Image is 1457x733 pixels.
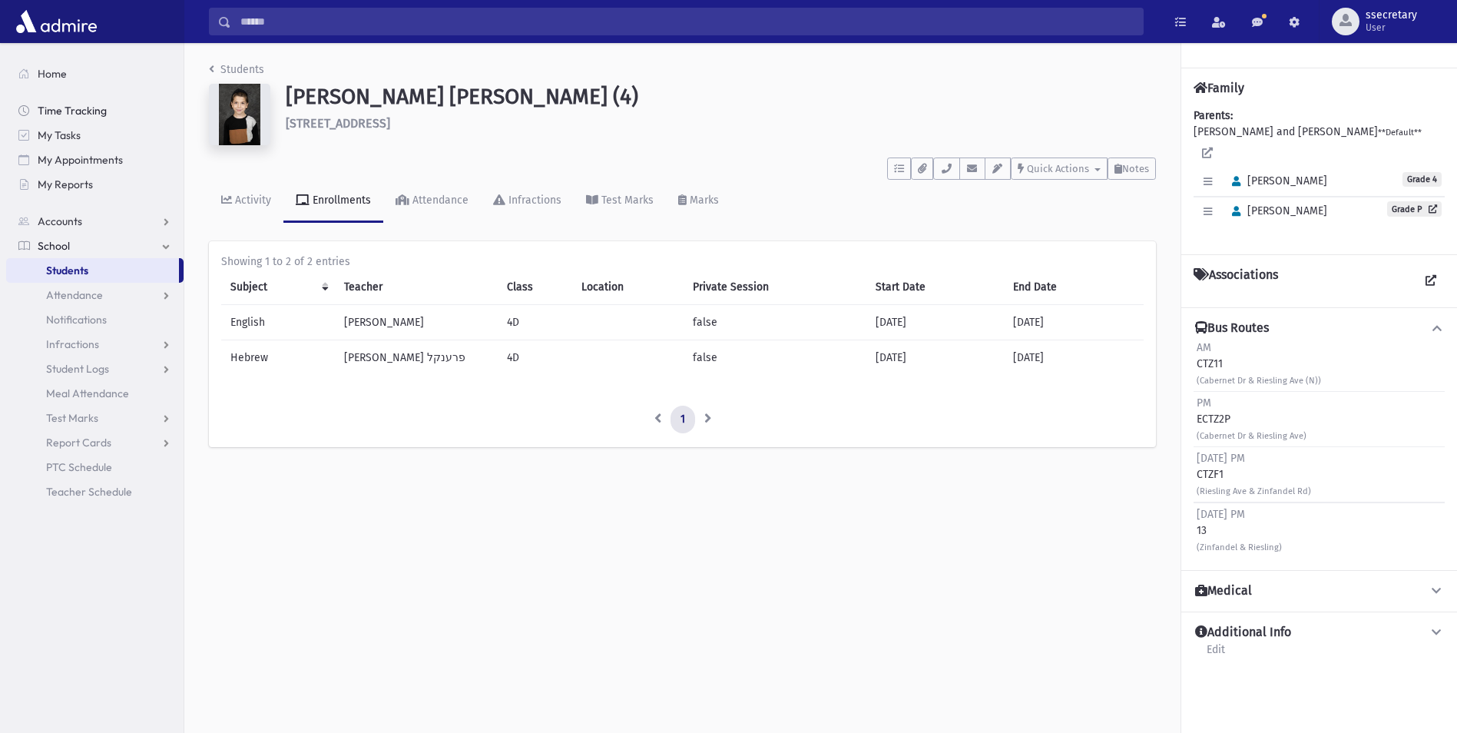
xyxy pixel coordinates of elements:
h4: Additional Info [1195,625,1291,641]
td: [DATE] [1004,305,1144,340]
a: Students [209,63,264,76]
h4: Associations [1194,267,1278,295]
a: Test Marks [6,406,184,430]
h4: Family [1194,81,1244,95]
a: 1 [671,406,695,433]
a: Student Logs [6,357,184,381]
button: Bus Routes [1194,320,1445,337]
span: Infractions [46,337,99,351]
td: [PERSON_NAME] [335,305,498,340]
span: Home [38,67,67,81]
span: [PERSON_NAME] [1225,174,1327,187]
a: Grade P [1387,201,1442,217]
button: Quick Actions [1011,158,1108,180]
button: Notes [1108,158,1156,180]
button: Additional Info [1194,625,1445,641]
span: Attendance [46,288,103,302]
span: PTC Schedule [46,460,112,474]
th: Teacher [335,270,498,305]
a: Notifications [6,307,184,332]
span: My Reports [38,177,93,191]
span: Quick Actions [1027,163,1089,174]
a: Accounts [6,209,184,234]
b: Parents: [1194,109,1233,122]
th: Location [572,270,684,305]
a: Marks [666,180,731,223]
div: Activity [232,194,271,207]
a: Report Cards [6,430,184,455]
div: Marks [687,194,719,207]
div: Enrollments [310,194,371,207]
h1: [PERSON_NAME] [PERSON_NAME] (4) [286,84,1156,110]
span: ssecretary [1366,9,1417,22]
span: Notifications [46,313,107,327]
a: PTC Schedule [6,455,184,479]
a: Students [6,258,179,283]
td: [DATE] [866,340,1004,376]
td: [DATE] [1004,340,1144,376]
div: CTZF1 [1197,450,1311,499]
span: Time Tracking [38,104,107,118]
h6: [STREET_ADDRESS] [286,116,1156,131]
a: View all Associations [1417,267,1445,295]
td: Hebrew [221,340,335,376]
a: Activity [209,180,283,223]
th: Private Session [684,270,866,305]
small: (Cabernet Dr & Riesling Ave) [1197,431,1306,441]
span: AM [1197,341,1211,354]
input: Search [231,8,1143,35]
td: English [221,305,335,340]
span: Report Cards [46,436,111,449]
th: Class [498,270,572,305]
span: School [38,239,70,253]
td: [DATE] [866,305,1004,340]
h4: Bus Routes [1195,320,1269,337]
span: Notes [1122,163,1149,174]
span: Accounts [38,214,82,228]
td: false [684,305,866,340]
a: Infractions [481,180,574,223]
span: Student Logs [46,362,109,376]
div: Test Marks [598,194,654,207]
a: School [6,234,184,258]
a: My Appointments [6,148,184,172]
span: Teacher Schedule [46,485,132,499]
a: Test Marks [574,180,666,223]
small: (Zinfandel & Riesling) [1197,542,1282,552]
th: Subject [221,270,335,305]
small: (Riesling Ave & Zinfandel Rd) [1197,486,1311,496]
small: (Cabernet Dr & Riesling Ave (N)) [1197,376,1321,386]
span: My Tasks [38,128,81,142]
span: My Appointments [38,153,123,167]
td: 4D [498,340,572,376]
a: Attendance [6,283,184,307]
span: PM [1197,396,1211,410]
div: [PERSON_NAME] and [PERSON_NAME] [1194,108,1445,242]
th: End Date [1004,270,1144,305]
a: Meal Attendance [6,381,184,406]
a: Teacher Schedule [6,479,184,504]
a: Home [6,61,184,86]
span: User [1366,22,1417,34]
th: Start Date [866,270,1004,305]
span: [DATE] PM [1197,452,1245,465]
div: Infractions [505,194,561,207]
span: Meal Attendance [46,386,129,400]
td: [PERSON_NAME] פרענקל [335,340,498,376]
a: Time Tracking [6,98,184,123]
div: ECTZ2P [1197,395,1306,443]
a: Attendance [383,180,481,223]
div: Showing 1 to 2 of 2 entries [221,254,1144,270]
a: My Tasks [6,123,184,148]
a: Enrollments [283,180,383,223]
span: Students [46,264,88,277]
span: [DATE] PM [1197,508,1245,521]
a: Infractions [6,332,184,357]
div: CTZ11 [1197,340,1321,388]
h4: Medical [1195,583,1252,599]
a: My Reports [6,172,184,197]
td: 4D [498,305,572,340]
span: Grade 4 [1402,172,1442,187]
a: Edit [1206,641,1226,668]
td: false [684,340,866,376]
